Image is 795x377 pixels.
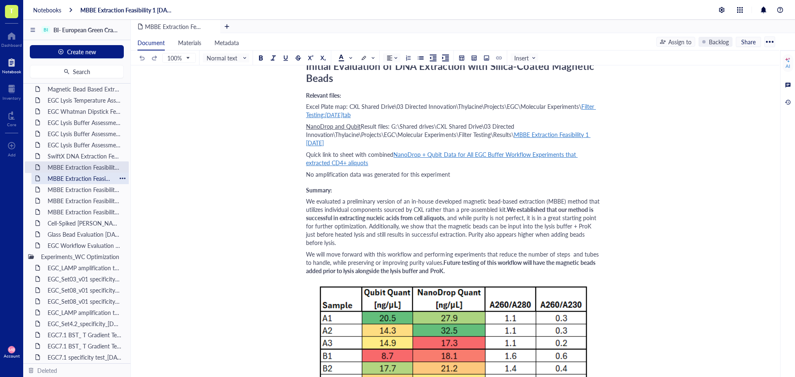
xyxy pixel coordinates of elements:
a: Dashboard [1,29,22,48]
div: Experiments_WC Optimization [37,251,125,262]
div: EGC Workflow Evaluation [DATE] [44,240,125,251]
div: Glass Bead Evaluation [DATE] [44,228,125,240]
div: EGC_Set08_v01 specificity_[DATE] [44,284,125,296]
span: Create new [67,48,96,55]
div: MBBE Extraction Feasibility 1 [DATE] [44,161,125,173]
div: EGC_Set08_v01 specificity3_27FEB25 [44,363,125,374]
div: Magnetic Bead Based Extraction Feasibility Research [44,83,125,95]
div: EGC_LAMP amplification test2_14FEB25 [44,307,125,318]
a: Notebook [2,56,21,74]
div: EGC Lysis Buffer Assessment 3 [DATE] [44,139,125,151]
span: Relevant files: [306,91,341,99]
div: Cell-Spiked [PERSON_NAME] Filters 1 [DATE] [44,217,125,229]
span: T [10,5,14,16]
span: Normal text [207,54,247,62]
div: EGC7.1 BST_ T Gradient Test _[DATE] [44,329,125,341]
span: Metadata [214,38,239,47]
div: MBBE Extraction Feasibility 3 [DATE] [44,184,125,195]
button: Create new [30,45,124,58]
div: EGC Whatman Dipstick Feasibility [DATE] [44,106,125,117]
div: Notebook [2,69,21,74]
span: [DATE] [325,110,342,119]
span: Quick link to sheet with combined [306,150,393,158]
span: We evaluated a preliminary version of an in-house developed magnetic bead-based extraction (MBBE)... [306,197,601,214]
div: Assign to [668,37,691,46]
span: Excel Plate map: CXL Shared Drive\03 Directed Innovation\Thylacine\Projects\EGC\Molecular Experim... [306,102,581,110]
span: NanoDrop + Qubit Data for All EGC Buffer Workflow Experiments that extracted CD4+ aliquots [306,150,578,167]
div: AI [785,63,790,70]
span: BI- European Green Crab [PERSON_NAME] [53,26,164,34]
div: EGC Lysis Temperature Assessment [DATE] [44,94,125,106]
div: EGC7.1 specificity test_[DATE] [44,351,125,363]
span: We established that our method is successful in extracting nucleic acids from cell aliquots [306,205,595,222]
div: BI [43,27,48,33]
div: Account [4,353,20,358]
a: MBBE Extraction Feasibility 1 [DATE] [80,6,174,14]
span: MBBE Extraction Feasibility 1 [DATE] [306,130,590,147]
button: Share [736,37,761,47]
span: Search [73,68,90,75]
span: Document [137,38,165,47]
span: NanoDrop and Qubit [306,122,361,130]
span: Filter Testing: [306,102,596,119]
a: Notebooks [33,6,61,14]
div: Dashboard [1,43,22,48]
span: Share [741,38,756,46]
div: SwiftX DNA Extraction Feasibility (TBD) [44,150,125,162]
span: Materials [178,38,201,47]
a: Core [7,109,16,127]
span: 100% [167,54,189,62]
div: Deleted [37,366,57,375]
button: Search [30,65,124,78]
span: We will move forward with this workflow and performing experiments that reduce the number of step... [306,250,600,267]
div: EGC_Set08_v01 specificity2_04FEB25 [44,295,125,307]
div: Inventory [2,96,21,101]
div: Core [7,122,16,127]
div: MBBE Extraction Feasibility 2 [DATE] [44,173,116,184]
span: Summary: [306,186,332,194]
a: Inventory [2,82,21,101]
div: MBBE Extraction Feasibility 5 [DATE] [44,206,125,218]
div: EGC Lysis Buffer Assessment [DATE] [44,117,125,128]
span: Initial Evaluation of DNA Extraction with Silica-Coated Magnetic Beads [306,59,597,85]
span: Result files: G:\Shared drives\CXL Shared Drive\03 Directed Innovation\Thylacine\Projects\EGC\Mol... [306,122,516,139]
span: Insert [514,54,536,62]
div: EGC_Set03_v01 specificity_[DATE] [44,273,125,285]
span: No amplification data was generated for this experiment [306,170,450,178]
div: EGC7.1 BST_ T Gradient Test2 _[DATE] [44,340,125,352]
div: MBBE Extraction Feasibility 4 [DATE] [44,195,125,207]
span: MB [9,347,15,352]
div: EGC_LAMP amplification test_[DATE] [44,262,125,274]
span: tab [342,110,351,119]
div: EGC Lysis Buffer Assessment 2 [DATE] [44,128,125,139]
div: EGC_Set4.2_specificity_[DATE] [44,318,125,329]
span: Future testing of this workflow will have the magnetic beads added prior to lysis alongside the l... [306,258,597,275]
div: Backlog [709,37,729,46]
div: Add [8,152,16,157]
span: , and while purity is not perfect, it is in a great starting point for further optimization. Addi... [306,214,598,247]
